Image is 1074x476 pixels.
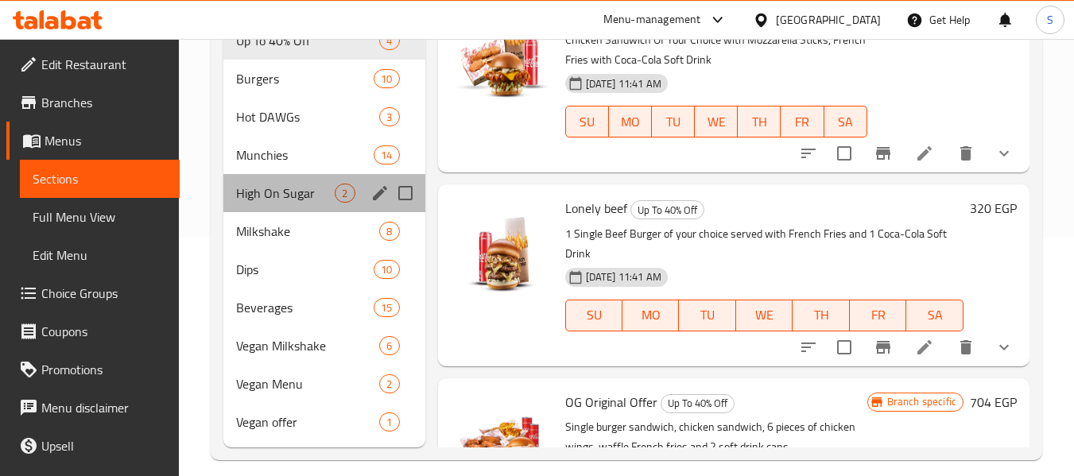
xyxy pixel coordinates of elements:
span: Full Menu View [33,207,167,226]
div: Up To 40% Off [661,394,735,413]
button: SU [565,106,609,137]
span: 14 [374,148,398,163]
span: SA [913,304,957,327]
span: Munchies [236,145,374,164]
span: TH [799,304,843,327]
div: High On Sugar2edit [223,174,425,212]
button: SU [565,300,622,331]
div: Munchies14 [223,136,425,174]
span: OG Original Offer [565,390,657,414]
span: 2 [380,377,398,392]
span: Sections [33,169,167,188]
span: Lonely beef [565,196,627,220]
div: items [379,31,399,50]
div: Milkshake8 [223,212,425,250]
button: SA [906,300,963,331]
p: 1 Single Beef Burger of your choice served with French Fries and 1 Coca-Cola Soft Drink [565,224,963,264]
button: SA [824,106,867,137]
div: Beverages15 [223,288,425,327]
div: items [374,260,399,279]
span: SA [831,110,861,134]
span: Burgers [236,69,374,88]
span: Up To 40% Off [236,31,379,50]
div: Vegan Menu [236,374,379,393]
span: 6 [380,339,398,354]
a: Choice Groups [6,274,180,312]
button: TU [652,106,695,137]
span: High On Sugar [236,184,335,203]
div: Up To 40% Off4 [223,21,425,60]
h6: 320 EGP [970,197,1017,219]
img: Lonely beef [451,197,553,299]
div: items [379,107,399,126]
h6: 704 EGP [970,391,1017,413]
nav: Menu sections [223,15,425,447]
a: Full Menu View [20,198,180,236]
div: Up To 40% Off [630,200,704,219]
span: 8 [380,224,398,239]
div: items [379,336,399,355]
div: items [379,374,399,393]
span: Hot DAWGs [236,107,379,126]
div: Burgers10 [223,60,425,98]
div: items [379,412,399,431]
div: Hot DAWGs3 [223,98,425,136]
span: S [1047,11,1053,29]
span: FR [787,110,817,134]
div: items [374,69,399,88]
button: delete [947,328,985,366]
div: [GEOGRAPHIC_DATA] [776,11,881,29]
button: MO [622,300,680,331]
span: 15 [374,300,398,315]
span: WE [701,110,731,134]
a: Edit menu item [915,144,934,163]
a: Coupons [6,312,180,350]
span: Milkshake [236,222,379,241]
span: MO [629,304,673,327]
div: Vegan Menu2 [223,365,425,403]
button: WE [736,300,793,331]
span: 3 [380,110,398,125]
span: Choice Groups [41,284,167,303]
div: items [374,298,399,317]
span: Edit Restaurant [41,55,167,74]
svg: Show Choices [995,144,1014,163]
span: TU [658,110,688,134]
div: items [379,222,399,241]
span: Branches [41,93,167,112]
span: Vegan Milkshake [236,336,379,355]
button: sort-choices [789,134,828,172]
p: Single burger sandwich, chicken sandwich, 6 pieces of chicken wings, waffle French fries and 2 so... [565,417,867,457]
div: Vegan Milkshake6 [223,327,425,365]
a: Sections [20,160,180,198]
span: Vegan offer [236,412,379,431]
a: Branches [6,83,180,122]
button: show more [985,328,1023,366]
span: 10 [374,72,398,87]
div: Menu-management [603,10,701,29]
a: Menus [6,122,180,160]
span: Branch specific [881,394,963,409]
button: Branch-specific-item [864,134,902,172]
div: Beverages [236,298,374,317]
p: Chicken Sandwich Of Your Choice with Mozzarella Sticks, French Fries with Coca-Cola Soft Drink [565,30,867,70]
span: Edit Menu [33,246,167,265]
a: Edit Menu [20,236,180,274]
span: Dips [236,260,374,279]
button: FR [850,300,907,331]
span: Coupons [41,322,167,341]
span: Select to update [828,137,861,170]
span: Menus [45,131,167,150]
span: Up To 40% Off [661,394,734,412]
span: Select to update [828,331,861,364]
button: MO [609,106,652,137]
span: TU [685,304,730,327]
a: Menu disclaimer [6,389,180,427]
a: Promotions [6,350,180,389]
span: SU [572,110,603,134]
button: sort-choices [789,328,828,366]
span: [DATE] 11:41 AM [580,76,668,91]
